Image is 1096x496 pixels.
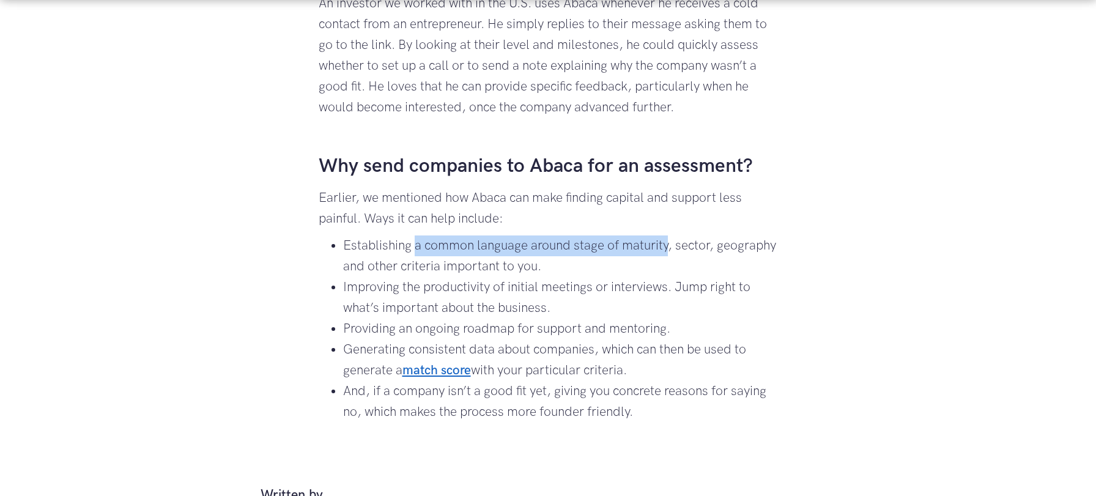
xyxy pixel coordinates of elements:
h2: Why send companies to Abaca for an assessment? [319,151,778,182]
li: Establishing a common language around stage of maturity, sector, geography and other criteria imp... [343,235,778,277]
p: Earlier, we mentioned how Abaca can make finding capital and support less painful. Ways it can he... [319,188,778,229]
p: ‍ [319,429,778,450]
a: match score [402,363,471,378]
li: Generating consistent data about companies, which can then be used to generate a with your partic... [343,339,778,381]
li: And, if a company isn’t a good fit yet, giving you concrete reasons for saying no, which makes th... [343,381,778,423]
li: Improving the productivity of initial meetings or interviews. Jump right to what’s important abou... [343,277,778,319]
li: Providing an ongoing roadmap for support and mentoring. [343,319,778,339]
